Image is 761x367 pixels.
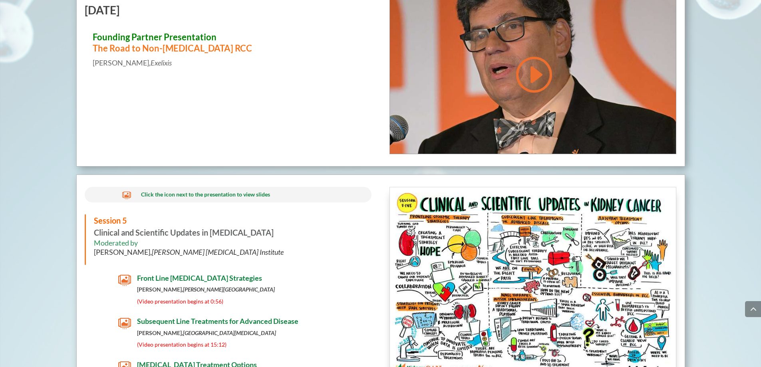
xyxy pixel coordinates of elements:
span: (Video presentation begins at 15:12) [137,341,227,348]
strong: [PERSON_NAME], [137,286,275,293]
span:  [122,191,131,200]
span: (Video presentation begins at 0:56) [137,298,223,305]
em: [PERSON_NAME][GEOGRAPHIC_DATA] [183,286,275,293]
span: Click the icon next to the presentation to view slides [141,191,270,198]
span: Subsequent Line Treatments for Advanced Disease [137,317,298,325]
h2: [DATE] [85,4,372,20]
span: [PERSON_NAME], [94,248,284,256]
span: Founding Partner Presentation [93,32,217,42]
strong: Clinical and Scientific Updates in [MEDICAL_DATA] [94,216,274,237]
span: Session 5 [94,216,127,225]
h3: The Road to Non-[MEDICAL_DATA] RCC [93,32,364,58]
strong: [PERSON_NAME], [137,329,276,336]
span:  [118,317,131,330]
em: [PERSON_NAME] [MEDICAL_DATA] Institute [152,248,284,256]
span: Front Line [MEDICAL_DATA] Strategies [137,274,262,282]
span:  [118,274,131,287]
p: [PERSON_NAME], [93,58,364,67]
em: Exelixis [151,58,172,67]
em: [GEOGRAPHIC_DATA][MEDICAL_DATA] [183,329,276,336]
h6: Moderated by [94,238,364,261]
